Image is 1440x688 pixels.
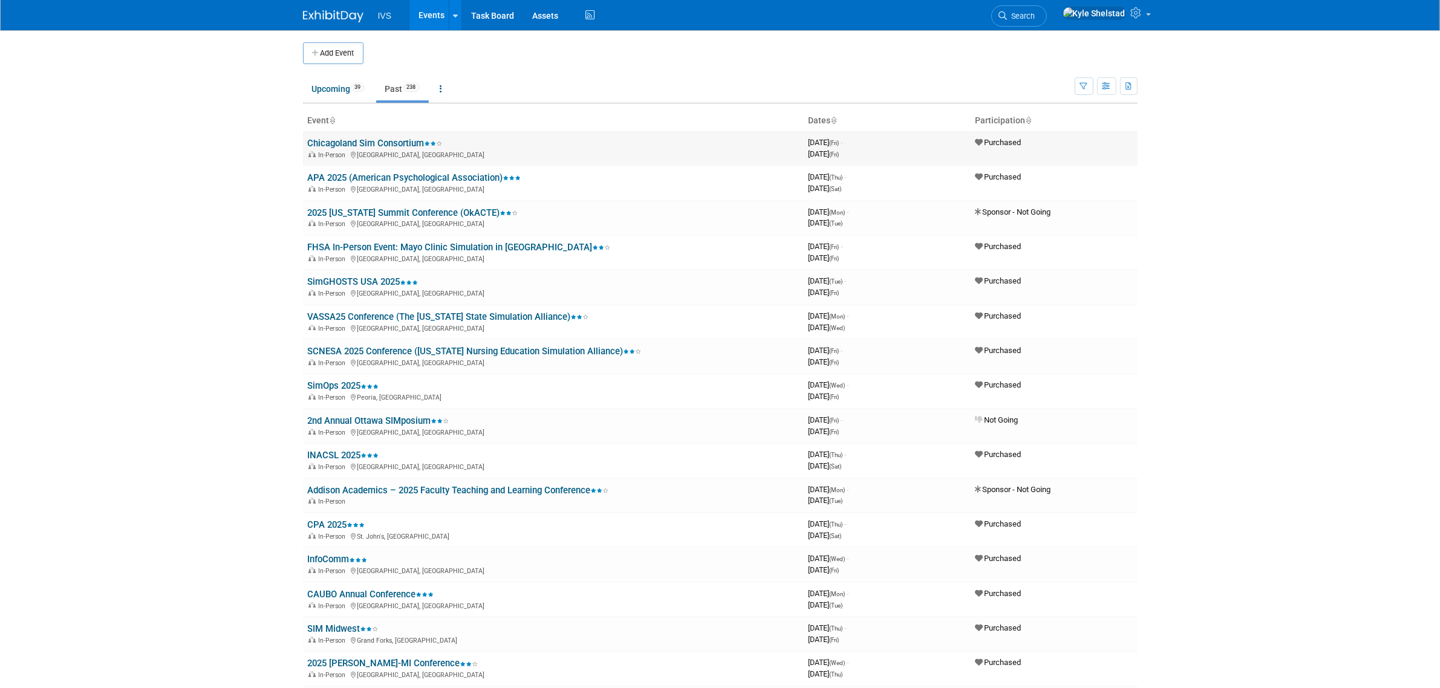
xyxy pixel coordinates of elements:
span: In-Person [319,671,350,679]
a: 2nd Annual Ottawa SIMposium [308,415,449,426]
div: [GEOGRAPHIC_DATA], [GEOGRAPHIC_DATA] [308,357,799,367]
span: In-Person [319,325,350,333]
img: In-Person Event [308,290,316,296]
div: [GEOGRAPHIC_DATA], [GEOGRAPHIC_DATA] [308,253,799,263]
span: In-Person [319,602,350,610]
span: Sponsor - Not Going [976,485,1051,494]
span: Not Going [976,415,1018,424]
span: (Fri) [830,140,839,146]
img: In-Person Event [308,151,316,157]
span: (Wed) [830,382,845,389]
span: (Fri) [830,348,839,354]
a: INACSL 2025 [308,450,379,461]
span: [DATE] [809,149,839,158]
span: [DATE] [809,669,843,678]
a: Upcoming39 [303,77,374,100]
span: [DATE] [809,485,849,494]
span: [DATE] [809,392,839,401]
span: (Fri) [830,151,839,158]
span: [DATE] [809,346,843,355]
span: (Mon) [830,487,845,493]
span: (Thu) [830,625,843,632]
span: Purchased [976,138,1021,147]
span: [DATE] [809,565,839,574]
span: (Fri) [830,255,839,262]
span: (Tue) [830,602,843,609]
span: In-Person [319,186,350,193]
img: In-Person Event [308,186,316,192]
a: SimGHOSTS USA 2025 [308,276,419,287]
a: SCNESA 2025 Conference ([US_STATE] Nursing Education Simulation Alliance) [308,346,642,357]
a: SimOps 2025 [308,380,379,391]
span: [DATE] [809,496,843,505]
span: In-Person [319,220,350,228]
div: [GEOGRAPHIC_DATA], [GEOGRAPHIC_DATA] [308,669,799,679]
span: Search [1008,11,1035,21]
span: (Tue) [830,498,843,504]
span: [DATE] [809,600,843,609]
div: Peoria, [GEOGRAPHIC_DATA] [308,392,799,401]
img: In-Person Event [308,394,316,400]
a: Search [991,5,1047,27]
span: (Tue) [830,278,843,285]
span: In-Person [319,637,350,644]
span: [DATE] [809,253,839,262]
a: APA 2025 (American Psychological Association) [308,172,521,183]
span: [DATE] [809,311,849,320]
span: In-Person [319,498,350,505]
span: In-Person [319,533,350,540]
span: [DATE] [809,623,847,632]
div: St. John's, [GEOGRAPHIC_DATA] [308,531,799,540]
span: - [847,207,849,216]
span: - [847,658,849,667]
a: VASSA25 Conference (The [US_STATE] State Simulation Alliance) [308,311,589,322]
a: Sort by Event Name [330,115,336,125]
span: [DATE] [809,380,849,389]
a: CAUBO Annual Conference [308,589,434,600]
span: (Wed) [830,556,845,562]
th: Participation [971,111,1138,131]
th: Event [303,111,804,131]
img: In-Person Event [308,220,316,226]
div: [GEOGRAPHIC_DATA], [GEOGRAPHIC_DATA] [308,288,799,297]
div: [GEOGRAPHIC_DATA], [GEOGRAPHIC_DATA] [308,461,799,471]
span: (Thu) [830,452,843,458]
img: In-Person Event [308,602,316,608]
span: - [847,380,849,389]
span: - [841,346,843,355]
span: [DATE] [809,288,839,297]
div: [GEOGRAPHIC_DATA], [GEOGRAPHIC_DATA] [308,427,799,436]
span: - [845,276,847,285]
img: In-Person Event [308,325,316,331]
span: In-Person [319,255,350,263]
span: - [841,242,843,251]
span: [DATE] [809,589,849,598]
span: Purchased [976,519,1021,528]
img: In-Person Event [308,567,316,573]
button: Add Event [303,42,363,64]
img: In-Person Event [308,637,316,643]
span: (Fri) [830,567,839,574]
span: [DATE] [809,461,842,470]
img: In-Person Event [308,533,316,539]
span: - [845,450,847,459]
span: [DATE] [809,658,849,667]
a: InfoComm [308,554,368,565]
span: (Thu) [830,521,843,528]
span: In-Person [319,359,350,367]
span: [DATE] [809,415,843,424]
img: In-Person Event [308,498,316,504]
span: [DATE] [809,357,839,366]
img: In-Person Event [308,463,316,469]
span: (Sat) [830,186,842,192]
div: Grand Forks, [GEOGRAPHIC_DATA] [308,635,799,644]
span: (Mon) [830,209,845,216]
span: - [841,138,843,147]
div: [GEOGRAPHIC_DATA], [GEOGRAPHIC_DATA] [308,565,799,575]
span: [DATE] [809,450,847,459]
span: 39 [351,83,365,92]
img: In-Person Event [308,255,316,261]
span: In-Person [319,290,350,297]
span: [DATE] [809,218,843,227]
a: Chicagoland Sim Consortium [308,138,443,149]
